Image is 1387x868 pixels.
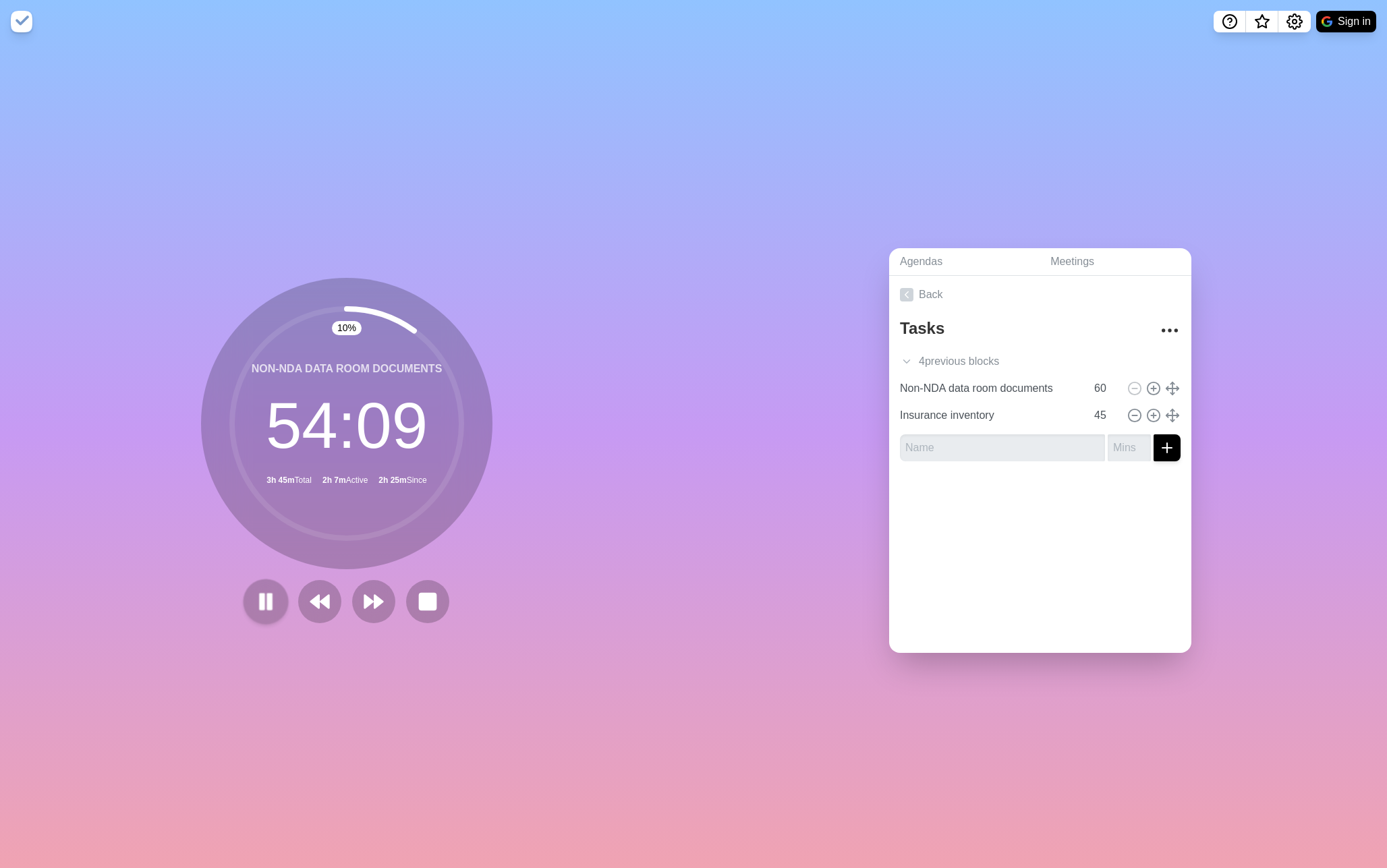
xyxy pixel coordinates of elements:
a: Agendas [889,248,1040,276]
span: s [994,353,999,370]
a: Back [889,276,1191,314]
input: Mins [1089,375,1121,402]
input: Mins [1108,434,1151,461]
button: What’s new [1246,11,1278,32]
button: Sign in [1316,11,1376,32]
button: More [1156,317,1183,344]
img: timeblocks logo [11,11,32,32]
input: Name [900,434,1105,461]
input: Name [895,375,1086,402]
input: Mins [1089,402,1121,429]
button: Settings [1278,11,1311,32]
button: Help [1214,11,1246,32]
img: google logo [1322,16,1332,27]
input: Name [895,402,1086,429]
a: Meetings [1040,248,1191,276]
div: 4 previous block [889,348,1191,375]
